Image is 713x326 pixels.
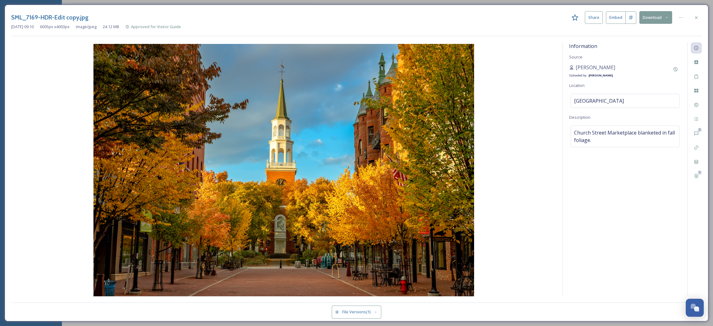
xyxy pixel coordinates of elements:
span: [PERSON_NAME] [576,64,615,71]
button: Open Chat [686,299,704,317]
span: Source [569,54,582,60]
strong: [PERSON_NAME] [589,73,613,77]
span: Location [569,83,585,88]
span: Approved for Visitor Guide [131,24,181,29]
span: Information [569,43,597,49]
button: File Versions(1) [332,306,381,318]
h3: SML_7169-HDR-Edit copy.jpg [11,13,89,22]
img: SML_7169-HDR-Edit%20copy.jpg [11,44,556,298]
span: 24.12 MB [103,24,119,30]
button: Share [585,11,603,24]
span: [DATE] 09:10 [11,24,34,30]
button: Embed [606,11,626,24]
button: Download [639,11,672,24]
span: image/jpeg [76,24,97,30]
span: 6005 px x 4003 px [40,24,70,30]
div: 0 [698,170,702,175]
span: Description [569,114,590,120]
div: 0 [698,128,702,132]
span: [GEOGRAPHIC_DATA] [574,97,624,105]
span: Uploaded by: [569,73,587,77]
span: Church Street Marketplace blanketed in fall foliage. [574,129,676,144]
